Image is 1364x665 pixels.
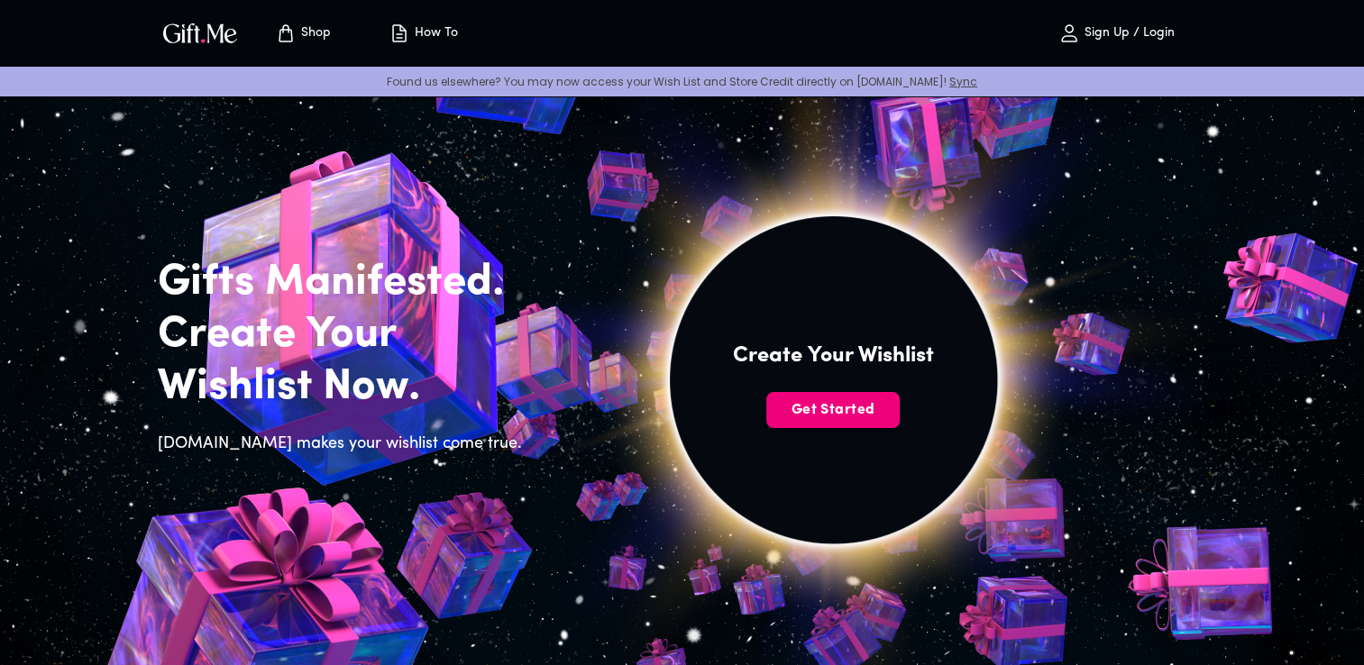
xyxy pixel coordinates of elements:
[158,23,243,44] button: GiftMe Logo
[253,5,352,62] button: Store page
[766,392,900,428] button: Get Started
[158,432,533,457] h6: [DOMAIN_NAME] makes your wishlist come true.
[766,400,900,420] span: Get Started
[297,26,331,41] p: Shop
[374,5,473,62] button: How To
[158,361,533,414] h2: Wishlist Now.
[949,74,977,89] a: Sync
[389,23,410,44] img: how-to.svg
[160,20,241,46] img: GiftMe Logo
[158,309,533,361] h2: Create Your
[1027,5,1207,62] button: Sign Up / Login
[14,74,1350,89] p: Found us elsewhere? You may now access your Wish List and Store Credit directly on [DOMAIN_NAME]!
[158,257,533,309] h2: Gifts Manifested.
[733,342,934,370] h4: Create Your Wishlist
[410,26,458,41] p: How To
[1080,26,1175,41] p: Sign Up / Login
